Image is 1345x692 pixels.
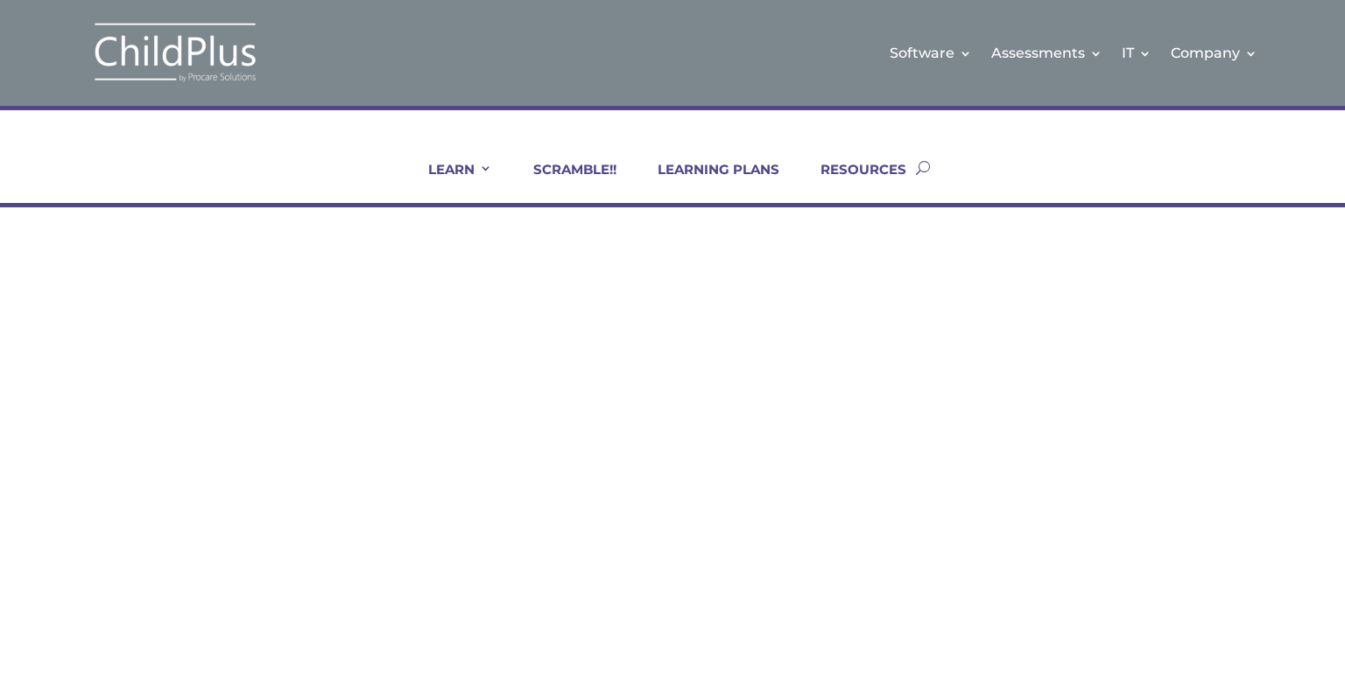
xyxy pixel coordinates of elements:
[799,161,906,203] a: RESOURCES
[1122,17,1151,88] a: IT
[511,161,616,203] a: SCRAMBLE!!
[406,161,492,203] a: LEARN
[991,17,1102,88] a: Assessments
[1171,17,1257,88] a: Company
[890,17,972,88] a: Software
[636,161,779,203] a: LEARNING PLANS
